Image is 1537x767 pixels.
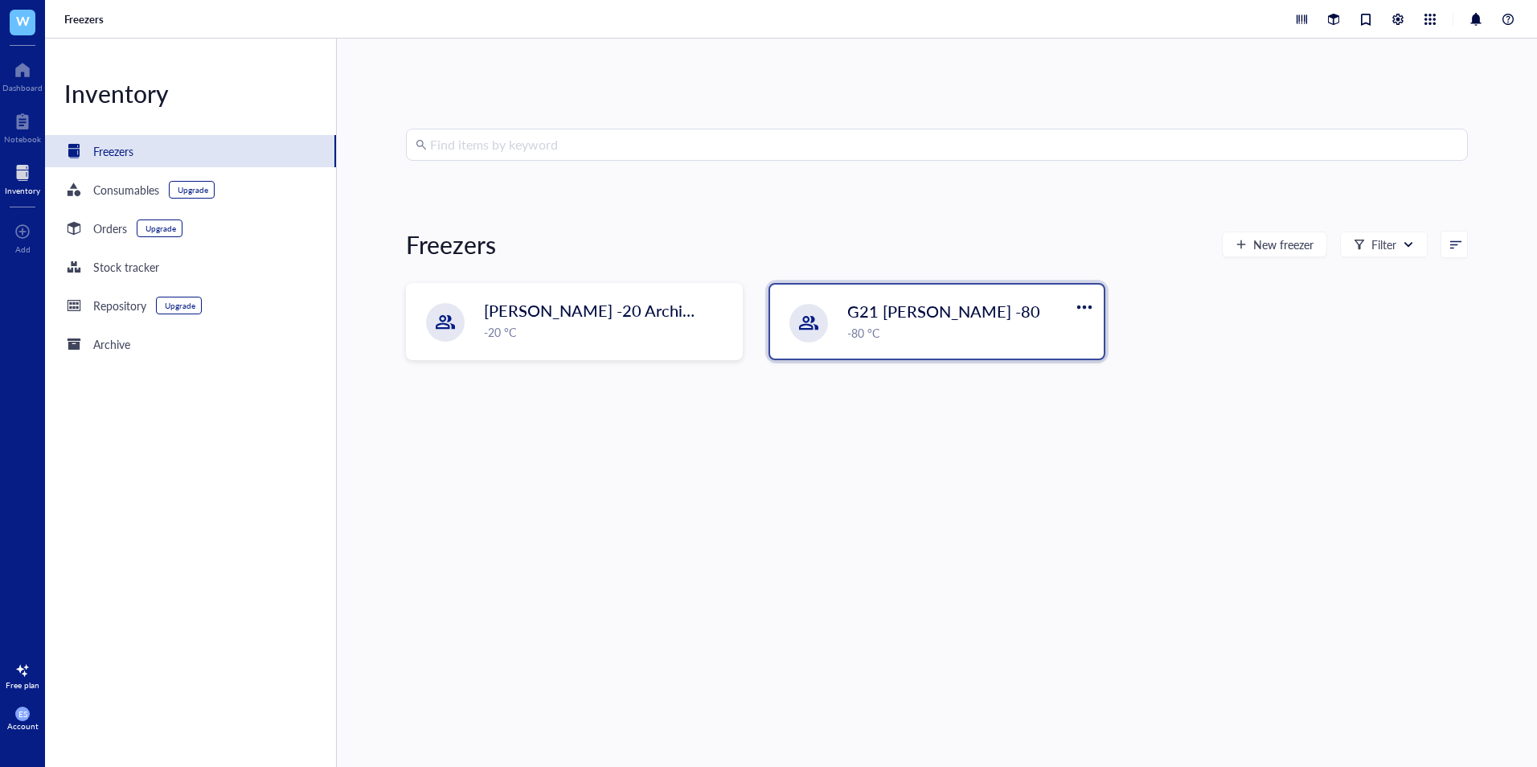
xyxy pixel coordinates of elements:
a: Inventory [5,160,40,195]
div: Filter [1371,236,1396,253]
a: Freezers [45,135,336,167]
a: Archive [45,328,336,360]
button: New freezer [1222,232,1327,257]
div: Dashboard [2,83,43,92]
a: Notebook [4,109,41,144]
div: Free plan [6,680,39,690]
div: Consumables [93,181,159,199]
a: OrdersUpgrade [45,212,336,244]
div: Stock tracker [93,258,159,276]
div: Freezers [406,228,496,260]
div: Repository [93,297,146,314]
a: ConsumablesUpgrade [45,174,336,206]
a: Freezers [64,12,107,27]
span: New freezer [1253,238,1314,251]
div: Inventory [5,186,40,195]
a: Dashboard [2,57,43,92]
a: RepositoryUpgrade [45,289,336,322]
div: -20 °C [484,323,732,341]
div: Account [7,721,39,731]
div: Upgrade [178,185,208,195]
div: -80 °C [847,324,1094,342]
span: ES [18,709,27,719]
div: Upgrade [165,301,195,310]
div: Add [15,244,31,254]
div: Archive [93,335,130,353]
span: W [16,10,30,31]
div: Upgrade [146,224,176,233]
a: Stock tracker [45,251,336,283]
div: Freezers [93,142,133,160]
div: Orders [93,219,127,237]
span: [PERSON_NAME] -20 Archive [484,299,699,322]
div: Notebook [4,134,41,144]
div: Inventory [45,77,336,109]
span: G21 [PERSON_NAME] -80 [847,300,1040,322]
